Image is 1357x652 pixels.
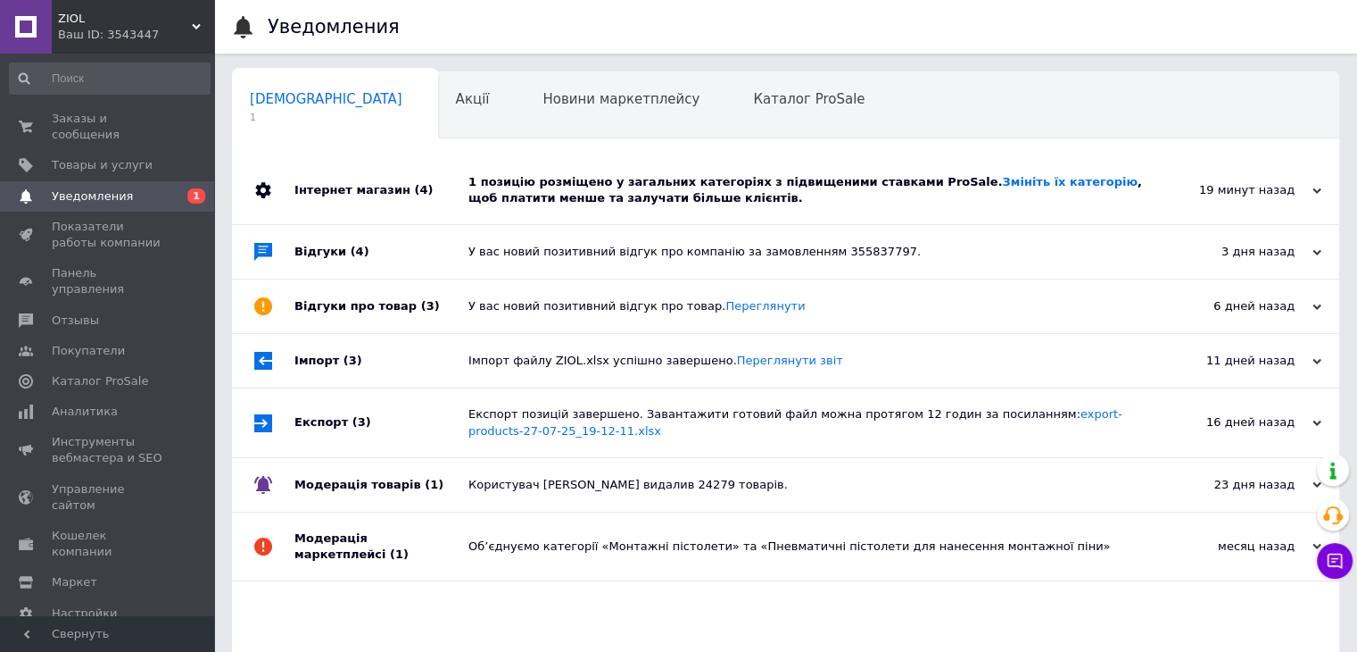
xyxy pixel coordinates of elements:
[52,219,165,251] span: Показатели работы компании
[52,404,118,420] span: Аналитика
[1143,477,1321,493] div: 23 дня назад
[294,156,468,224] div: Інтернет магазин
[52,574,97,590] span: Маркет
[294,458,468,512] div: Модерація товарів
[343,354,362,367] span: (3)
[425,478,443,491] span: (1)
[1143,182,1321,198] div: 19 минут назад
[468,244,1143,260] div: У вас новий позитивний відгук про компанію за замовленням 355837797.
[352,415,371,429] span: (3)
[9,63,211,95] input: Поиск
[1143,414,1321,430] div: 16 дней назад
[294,334,468,388] div: Імпорт
[1143,539,1321,555] div: месяц назад
[468,477,1143,493] div: Користувач [PERSON_NAME] видалив 24279 товарів.
[58,27,214,43] div: Ваш ID: 3543447
[58,11,192,27] span: ZIOL
[468,174,1143,206] div: 1 позицію розміщено у загальних категоріях з підвищеними ставками ProSale. , щоб платити менше та...
[542,91,699,107] span: Новини маркетплейсу
[1143,353,1321,369] div: 11 дней назад
[1143,244,1321,260] div: 3 дня назад
[725,299,805,313] a: Переглянути
[52,606,117,622] span: Настройки
[294,389,468,456] div: Експорт
[456,91,490,107] span: Акції
[52,111,165,143] span: Заказы и сообщения
[1143,298,1321,314] div: 6 дней назад
[753,91,865,107] span: Каталог ProSale
[421,299,440,313] span: (3)
[52,313,99,329] span: Отзывы
[468,353,1143,369] div: Імпорт файлу ZIOL.xlsx успішно завершено.
[52,373,148,389] span: Каталог ProSale
[52,528,165,560] span: Кошелек компании
[414,183,433,196] span: (4)
[468,407,1122,437] a: export-products-27-07-25_19-12-11.xlsx
[187,188,205,204] span: 1
[737,354,843,367] a: Переглянути звіт
[250,91,402,107] span: [DEMOGRAPHIC_DATA]
[250,111,402,124] span: 1
[294,280,468,333] div: Відгуки про товар
[468,539,1143,555] div: Об’єднуємо категорії «Монтажні пістолети» та «Пневматичні пістолети для нанесення монтажної піни»
[351,245,369,258] span: (4)
[468,406,1143,439] div: Експорт позицій завершено. Завантажити готовий файл можна протягом 12 годин за посиланням:
[268,16,400,38] h1: Уведомления
[1002,175,1137,188] a: Змініть їх категорію
[468,298,1143,314] div: У вас новий позитивний відгук про товар.
[52,265,165,297] span: Панель управления
[294,225,468,279] div: Відгуки
[1317,543,1353,579] button: Чат с покупателем
[52,434,165,466] span: Инструменты вебмастера и SEO
[52,343,125,359] span: Покупатели
[52,481,165,514] span: Управление сайтом
[52,188,133,205] span: Уведомления
[390,548,409,561] span: (1)
[294,513,468,581] div: Модерація маркетплейсі
[52,157,153,173] span: Товары и услуги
